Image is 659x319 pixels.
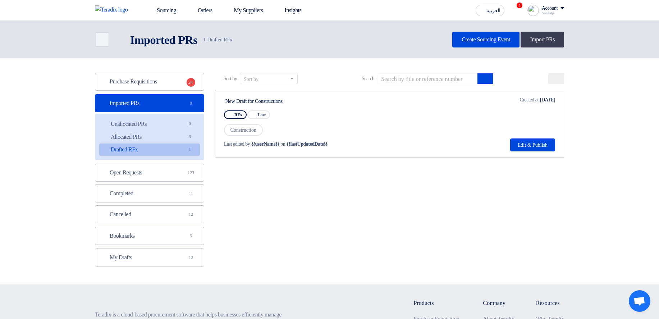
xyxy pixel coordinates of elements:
[521,32,564,47] a: Import PRs
[95,184,204,202] a: Completed11
[509,96,555,104] div: [DATE]
[203,37,206,42] span: 1
[542,11,564,15] div: Sadsadjs
[225,98,360,104] div: New Draft for Constructions
[517,3,522,8] span: 4
[629,290,650,312] a: Open chat
[186,120,194,128] span: 0
[452,32,520,47] a: Create Sourcing Event
[510,138,555,151] button: Edit & Publish
[377,73,478,84] input: Search by title or reference number
[187,232,195,240] span: 5
[186,146,194,153] span: 1
[414,299,462,307] li: Products
[486,8,500,13] span: العربية
[187,254,195,261] span: 12
[527,5,539,16] img: profile_test.png
[186,133,194,141] span: 3
[95,94,204,112] a: Imported PRs0
[224,124,263,136] span: Construction
[95,205,204,223] a: Cancelled12
[187,190,195,197] span: 11
[187,211,195,218] span: 12
[280,140,285,148] span: on
[95,73,204,91] a: Purchase Requisitions24
[251,140,279,148] span: {{userName}}
[95,5,132,14] img: Teradix logo
[99,131,200,143] a: Allocated PRs
[224,75,237,82] span: Sort by
[542,5,558,12] div: Account
[476,5,504,16] button: العربية
[182,3,218,18] a: Orders
[244,76,258,83] div: Sort by
[536,299,564,307] li: Resources
[99,118,200,130] a: Unallocated PRs
[203,36,232,44] span: Drafted RFx
[234,112,242,117] span: RFx
[258,112,266,117] span: Low
[218,3,269,18] a: My Suppliers
[269,3,307,18] a: Insights
[187,78,195,87] span: 24
[141,3,182,18] a: Sourcing
[520,96,538,104] span: Created at
[95,164,204,182] a: Open Requests123
[187,169,195,176] span: 123
[95,249,204,266] a: My Drafts12
[287,140,327,148] span: {{lastUpdatedDate}}
[95,227,204,245] a: Bookmarks5
[224,140,250,148] span: Last edited by
[130,33,197,47] h2: Imported PRs
[99,143,200,156] a: Drafted RFx
[483,299,515,307] li: Company
[362,75,374,82] span: Search
[187,100,195,107] span: 0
